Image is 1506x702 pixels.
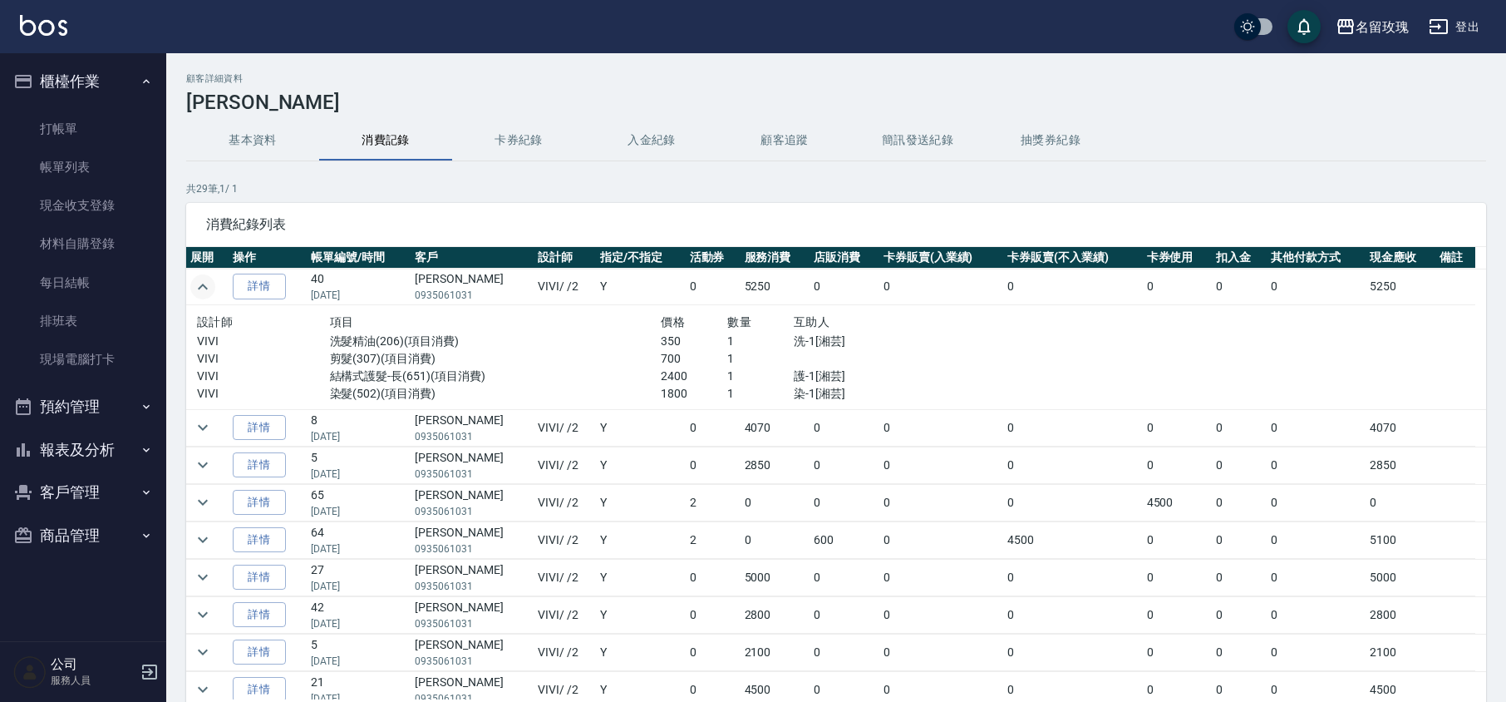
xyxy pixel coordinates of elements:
span: 消費紀錄列表 [206,216,1466,233]
span: 價格 [661,315,685,329]
a: 詳情 [233,527,286,553]
td: 4070 [741,409,810,446]
a: 詳情 [233,565,286,591]
td: 0 [1143,634,1213,670]
p: [DATE] [311,541,406,556]
button: expand row [190,415,215,440]
td: Y [596,409,686,446]
p: 0935061031 [415,467,529,482]
th: 其他付款方式 [1267,247,1366,269]
button: 消費記錄 [319,121,452,161]
img: Person [13,655,47,689]
td: 4500 [1003,522,1142,558]
button: expand row [190,452,215,477]
p: 0935061031 [415,288,529,303]
th: 卡券販賣(不入業績) [1003,247,1142,269]
a: 現金收支登錄 [7,186,160,225]
td: 0 [686,559,741,596]
p: [DATE] [311,288,406,303]
button: 名留玫瑰 [1329,10,1415,44]
td: 0 [1143,522,1213,558]
button: save [1287,10,1321,43]
a: 詳情 [233,415,286,441]
td: [PERSON_NAME] [411,522,534,558]
td: 0 [1212,409,1267,446]
p: 1 [727,368,794,385]
span: 互助人 [794,315,829,329]
th: 服務消費 [741,247,810,269]
td: 0 [810,269,879,305]
button: expand row [190,677,215,702]
td: 0 [1003,484,1142,521]
button: 抽獎券紀錄 [984,121,1117,161]
td: Y [596,269,686,305]
a: 詳情 [233,640,286,665]
td: 0 [1003,634,1142,670]
td: 0 [1003,596,1142,633]
td: 0 [1143,447,1213,483]
td: 0 [1267,522,1366,558]
td: 2850 [741,447,810,483]
td: 65 [307,484,411,521]
td: 64 [307,522,411,558]
td: 0 [1366,484,1435,521]
p: 0935061031 [415,579,529,594]
td: 4070 [1366,409,1435,446]
th: 客戶 [411,247,534,269]
td: 27 [307,559,411,596]
span: 設計師 [197,315,233,329]
p: 護-1[湘芸] [794,368,992,385]
p: 1800 [661,385,727,403]
td: 0 [686,596,741,633]
span: 數量 [727,315,751,329]
button: expand row [190,640,215,665]
td: 0 [1003,409,1142,446]
td: 0 [1212,559,1267,596]
td: 5250 [741,269,810,305]
td: [PERSON_NAME] [411,634,534,670]
td: [PERSON_NAME] [411,484,534,521]
p: 1 [727,385,794,403]
td: 0 [879,596,1003,633]
p: 0935061031 [415,429,529,444]
button: expand row [190,274,215,299]
button: 入金紀錄 [585,121,718,161]
td: 0 [810,596,879,633]
button: expand row [190,602,215,627]
td: 0 [879,484,1003,521]
button: 商品管理 [7,514,160,557]
p: 服務人員 [51,673,135,688]
td: 5 [307,447,411,483]
td: 0 [810,409,879,446]
th: 設計師 [534,247,596,269]
p: 1 [727,350,794,368]
td: VIVI / /2 [534,559,596,596]
td: 2100 [741,634,810,670]
td: 0 [1212,269,1267,305]
p: [DATE] [311,429,406,444]
td: 0 [1003,559,1142,596]
a: 現場電腦打卡 [7,340,160,378]
button: expand row [190,565,215,590]
td: 0 [810,559,879,596]
a: 材料自購登錄 [7,225,160,263]
td: VIVI / /2 [534,634,596,670]
td: [PERSON_NAME] [411,447,534,483]
td: VIVI / /2 [534,596,596,633]
td: 0 [1267,269,1366,305]
td: VIVI / /2 [534,522,596,558]
p: VIVI [197,333,330,350]
a: 詳情 [233,452,286,478]
p: 1 [727,333,794,350]
p: [DATE] [311,467,406,482]
button: 登出 [1422,12,1486,42]
td: 0 [879,634,1003,670]
td: 2800 [741,596,810,633]
td: 0 [1267,634,1366,670]
td: 0 [1267,484,1366,521]
p: 染髮(502)(項目消費) [330,385,662,403]
td: 2100 [1366,634,1435,670]
td: 5000 [1366,559,1435,596]
button: 卡券紀錄 [452,121,585,161]
td: 5100 [1366,522,1435,558]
